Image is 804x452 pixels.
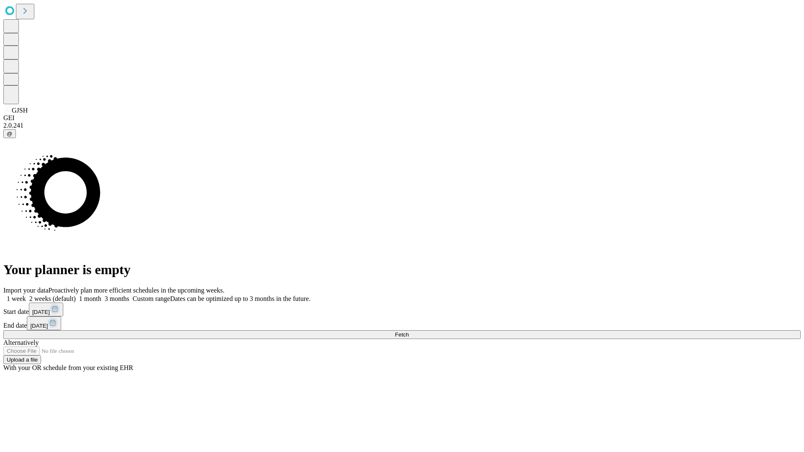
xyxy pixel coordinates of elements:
button: @ [3,129,16,138]
h1: Your planner is empty [3,262,801,277]
span: Fetch [395,331,409,338]
button: [DATE] [29,303,63,316]
span: With your OR schedule from your existing EHR [3,364,133,371]
span: Alternatively [3,339,39,346]
div: Start date [3,303,801,316]
div: End date [3,316,801,330]
span: 2 weeks (default) [29,295,76,302]
span: 1 month [79,295,101,302]
span: Custom range [133,295,170,302]
span: Dates can be optimized up to 3 months in the future. [170,295,310,302]
div: 2.0.241 [3,122,801,129]
span: Import your data [3,287,49,294]
span: @ [7,131,13,137]
button: Fetch [3,330,801,339]
span: 3 months [105,295,129,302]
span: GJSH [12,107,28,114]
span: Proactively plan more efficient schedules in the upcoming weeks. [49,287,224,294]
span: [DATE] [32,309,50,315]
div: GEI [3,114,801,122]
button: Upload a file [3,355,41,364]
button: [DATE] [27,316,61,330]
span: [DATE] [30,323,48,329]
span: 1 week [7,295,26,302]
